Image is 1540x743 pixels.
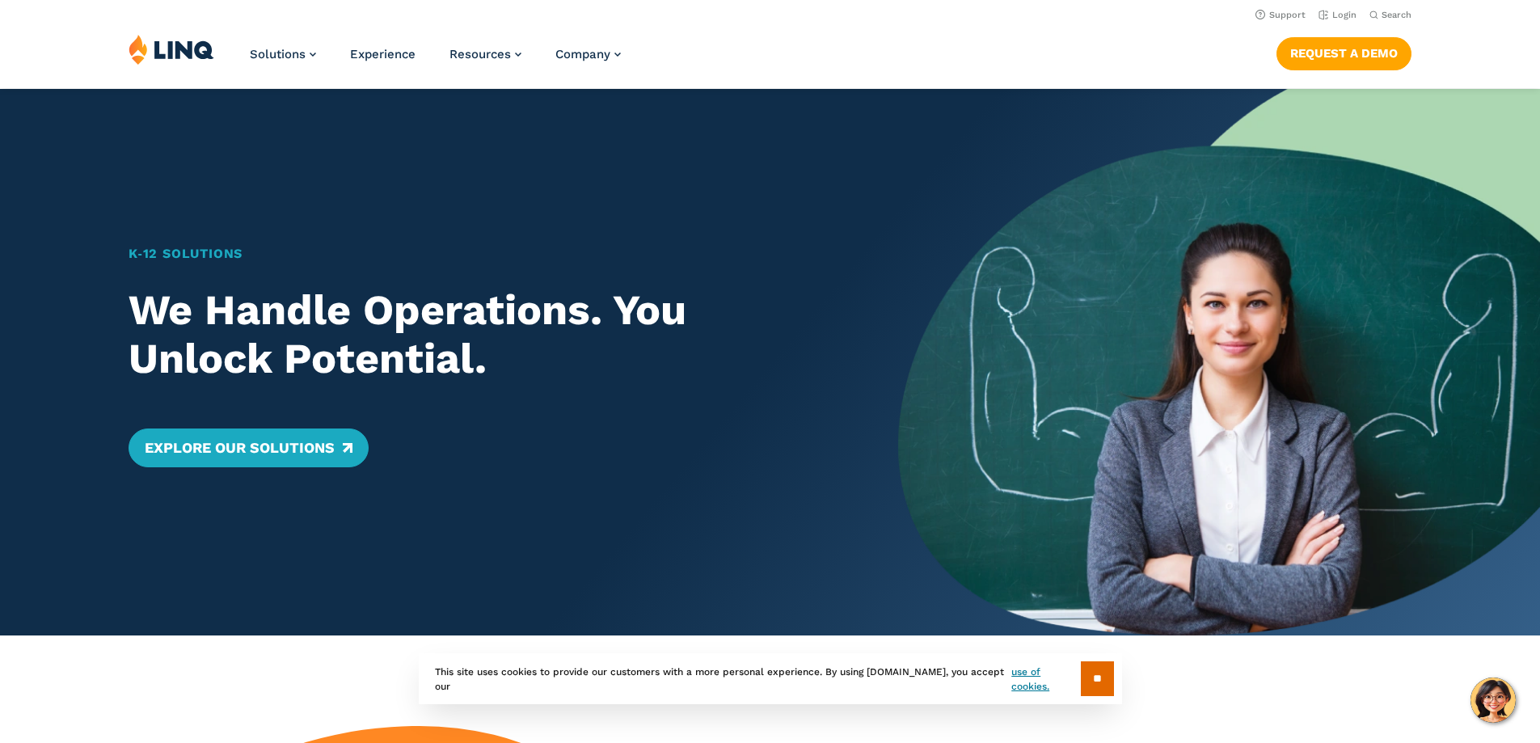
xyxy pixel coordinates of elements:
[1382,10,1411,20] span: Search
[898,89,1540,635] img: Home Banner
[449,47,521,61] a: Resources
[1369,9,1411,21] button: Open Search Bar
[129,34,214,65] img: LINQ | K‑12 Software
[1276,34,1411,70] nav: Button Navigation
[129,286,836,383] h2: We Handle Operations. You Unlock Potential.
[555,47,610,61] span: Company
[1276,37,1411,70] a: Request a Demo
[250,47,316,61] a: Solutions
[350,47,416,61] a: Experience
[129,428,369,467] a: Explore Our Solutions
[419,653,1122,704] div: This site uses cookies to provide our customers with a more personal experience. By using [DOMAIN...
[1255,10,1306,20] a: Support
[1470,678,1516,723] button: Hello, have a question? Let’s chat.
[555,47,621,61] a: Company
[449,47,511,61] span: Resources
[250,34,621,87] nav: Primary Navigation
[1011,665,1080,694] a: use of cookies.
[1318,10,1356,20] a: Login
[129,244,836,264] h1: K‑12 Solutions
[250,47,306,61] span: Solutions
